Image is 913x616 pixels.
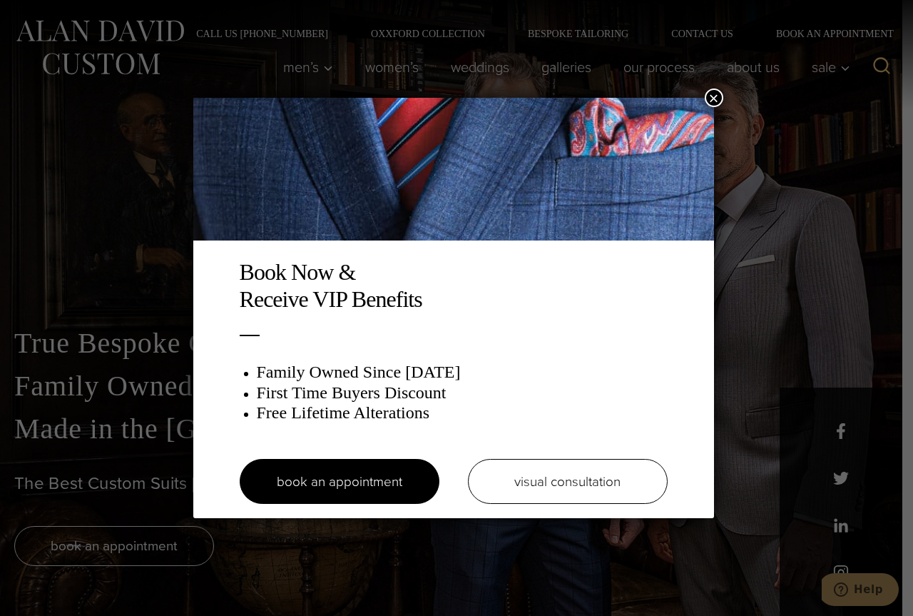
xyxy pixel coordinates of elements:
h2: Book Now & Receive VIP Benefits [240,258,668,313]
h3: First Time Buyers Discount [257,383,668,403]
a: book an appointment [240,459,439,504]
span: Help [32,10,61,23]
a: visual consultation [468,459,668,504]
h3: Free Lifetime Alterations [257,403,668,423]
h3: Family Owned Since [DATE] [257,362,668,383]
button: Close [705,89,723,107]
